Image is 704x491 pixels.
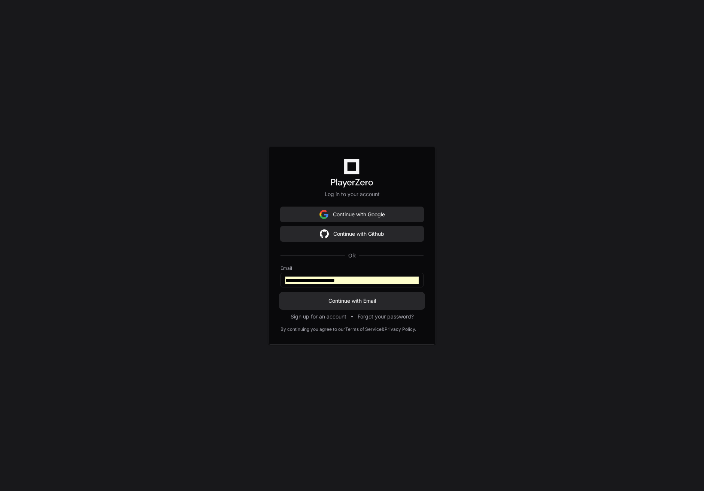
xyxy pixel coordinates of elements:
button: Continue with Email [280,293,424,308]
div: & [382,326,385,332]
a: Privacy Policy. [385,326,416,332]
a: Terms of Service [345,326,382,332]
button: Continue with Github [280,226,424,241]
span: Continue with Email [280,297,424,305]
img: Sign in with google [320,226,329,241]
img: Sign in with google [319,207,328,222]
span: OR [345,252,359,259]
button: Sign up for an account [291,313,346,320]
label: Email [280,265,424,271]
button: Continue with Google [280,207,424,222]
button: Forgot your password? [358,313,414,320]
p: Log in to your account [280,190,424,198]
div: By continuing you agree to our [280,326,345,332]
